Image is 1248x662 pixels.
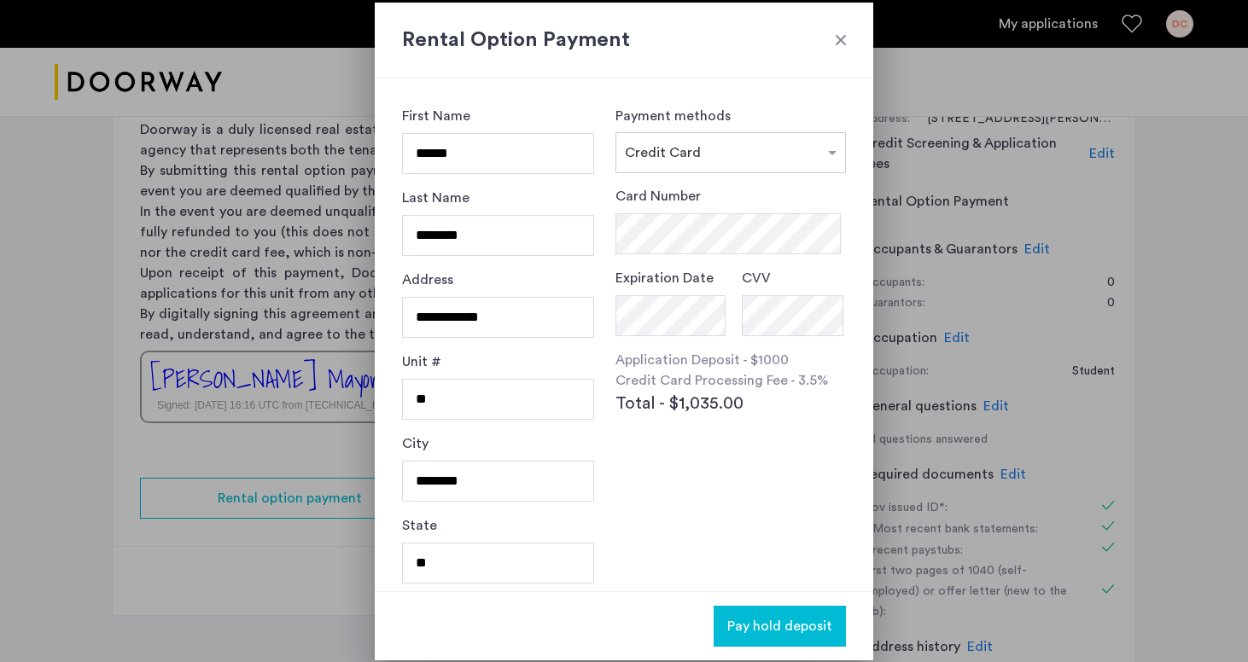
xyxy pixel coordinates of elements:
span: Total - $1,035.00 [615,391,744,416]
span: Pay hold deposit [727,616,832,636]
p: Application Deposit - $1000 [615,350,846,370]
label: Address [402,270,453,290]
label: Card Number [615,186,701,206]
label: City [402,433,429,454]
label: Expiration Date [615,268,714,288]
p: Credit Card Processing Fee - 3.5% [615,370,846,391]
span: Credit Card [625,146,701,160]
label: First Name [402,106,470,126]
label: Payment methods [615,109,731,123]
label: State [402,515,437,536]
button: button [714,606,846,647]
label: CVV [742,268,771,288]
label: Last Name [402,188,469,208]
label: Unit # [402,351,441,372]
h2: Rental Option Payment [402,25,846,55]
